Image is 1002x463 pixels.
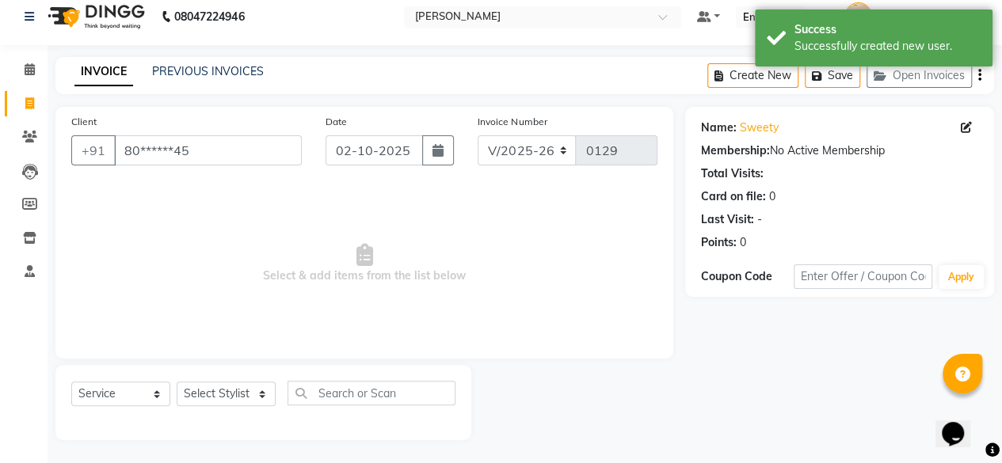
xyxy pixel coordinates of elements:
div: Name: [701,120,737,136]
div: Success [794,21,981,38]
div: Points: [701,234,737,251]
button: Apply [939,265,984,289]
div: Card on file: [701,188,766,205]
button: Open Invoices [867,63,972,88]
div: Successfully created new user. [794,38,981,55]
input: Search or Scan [288,381,455,405]
a: PREVIOUS INVOICES [152,64,264,78]
input: Enter Offer / Coupon Code [794,264,932,289]
a: Sweety [740,120,779,136]
div: Membership: [701,142,770,159]
span: Select & add items from the list below [71,184,657,343]
span: [PERSON_NAME] [880,9,972,25]
label: Date [326,115,347,129]
button: Create New [707,63,798,88]
div: No Active Membership [701,142,978,159]
div: 0 [740,234,746,251]
div: Last Visit: [701,211,754,228]
label: Invoice Number [478,115,547,129]
input: Search by Name/Mobile/Email/Code [114,135,302,165]
div: Coupon Code [701,268,794,285]
a: INVOICE [74,58,133,86]
div: - [757,211,762,228]
iframe: chat widget [935,400,986,447]
button: +91 [71,135,116,165]
button: Save [805,63,860,88]
img: Sundaram [844,2,872,30]
div: Total Visits: [701,165,764,182]
label: Client [71,115,97,129]
div: 0 [769,188,775,205]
